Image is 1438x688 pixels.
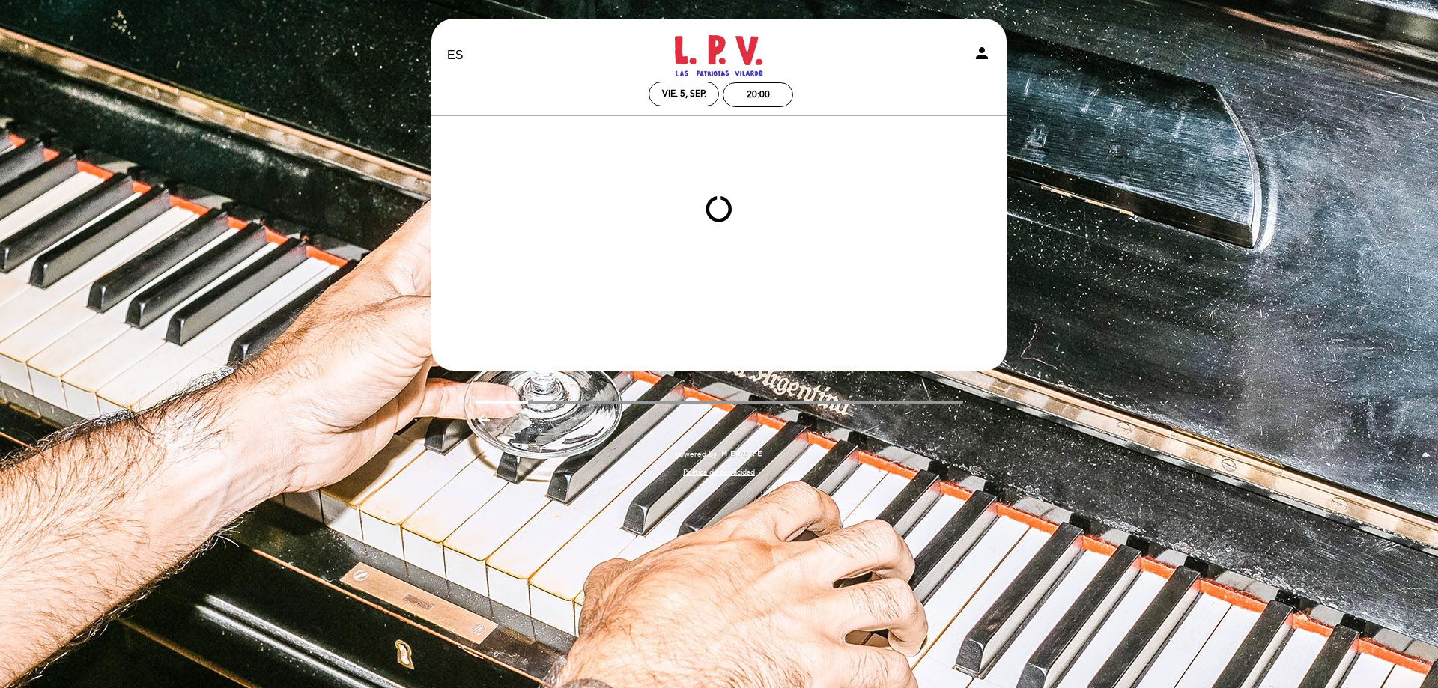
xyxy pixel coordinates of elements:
[973,44,991,62] i: person
[675,449,717,460] span: powered by
[747,89,770,100] div: 20:00
[675,449,763,460] a: powered by
[625,35,813,76] a: Las Patriotas
[662,88,706,100] div: vie. 5, sep.
[475,411,493,429] i: arrow_backward
[720,451,763,458] img: MEITRE
[683,467,755,478] a: Política de privacidad
[973,44,991,67] button: person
